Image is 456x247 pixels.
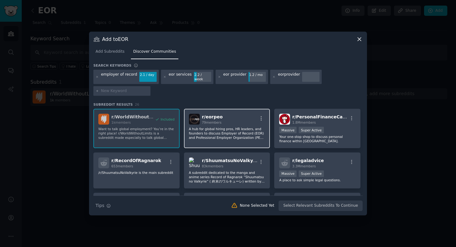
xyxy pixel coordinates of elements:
span: r/ eorpeo [202,114,223,119]
span: 1.8M members [292,121,316,124]
span: 3.3M members [292,164,316,168]
div: 2.1 / day [139,72,157,77]
div: None Selected Yet [240,203,274,209]
img: ShuumatsuNoValkyrie [189,157,200,168]
div: eor services [169,72,192,82]
div: eor provider [223,72,246,82]
span: r/ ShuumatsuNoValkyrie [202,158,260,163]
a: Add Subreddits [93,47,127,60]
p: A hub for global hiring pros, HR leaders, and founders to discuss Employer of Record (EOR) and Pr... [189,127,265,140]
p: Your one-stop shop to discuss personal finance within [GEOGRAPHIC_DATA]. [279,135,355,143]
p: A subreddit dedicated to the manga and anime series Record of Ragnarok “Shuumatsu no Valkyrie” ( ... [189,170,265,183]
div: employer of record [101,72,137,82]
div: 1.2 / mo [248,72,266,77]
span: 653 members [111,164,133,168]
h3: Add to EOR [102,36,128,42]
span: 79 members [202,121,221,124]
div: eorprovider [278,72,300,82]
a: Discover Communities [131,47,178,60]
input: New Keyword [101,88,148,94]
span: Add Subreddits [96,49,124,55]
span: r/ RecordOfRagnarok [111,158,161,163]
button: Tips [93,200,113,211]
div: Super Active [299,127,324,133]
span: r/ PersonalFinanceCanada [292,114,355,119]
img: PersonalFinanceCanada [279,114,290,125]
h3: Search keywords [93,63,132,68]
img: eorpeo [189,114,200,125]
p: /r/ShuumatsuNoValkyrie is the main subreddit [98,170,175,175]
span: Tips [96,202,104,209]
span: 26 [135,103,139,106]
span: 83k members [202,164,223,168]
div: 2.2 / week [194,72,211,82]
p: A place to ask simple legal questions. [279,178,355,182]
span: r/ legaladvice [292,158,324,163]
div: Massive [279,127,297,133]
span: Discover Communities [133,49,176,55]
span: Subreddit Results [93,102,133,107]
div: Super Active [299,170,324,177]
div: Massive [279,170,297,177]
